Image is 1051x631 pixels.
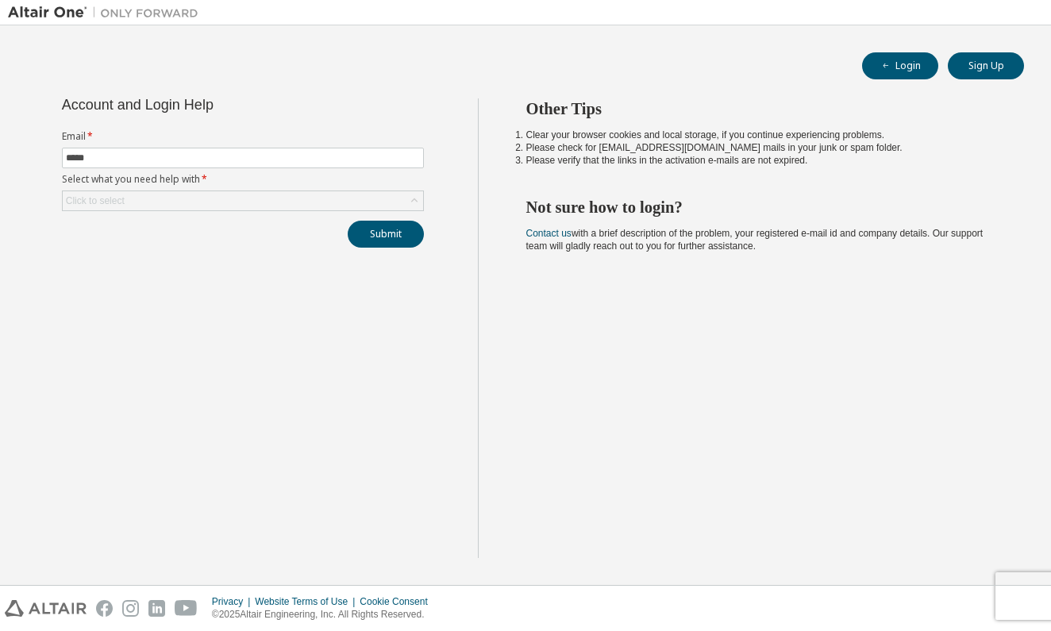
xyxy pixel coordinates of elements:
span: with a brief description of the problem, your registered e-mail id and company details. Our suppo... [526,228,984,252]
h2: Not sure how to login? [526,197,996,217]
div: Click to select [63,191,423,210]
img: instagram.svg [122,600,139,617]
h2: Other Tips [526,98,996,119]
div: Privacy [212,595,255,608]
div: Website Terms of Use [255,595,360,608]
img: Altair One [8,5,206,21]
img: youtube.svg [175,600,198,617]
label: Select what you need help with [62,173,424,186]
img: altair_logo.svg [5,600,87,617]
div: Account and Login Help [62,98,352,111]
li: Please check for [EMAIL_ADDRESS][DOMAIN_NAME] mails in your junk or spam folder. [526,141,996,154]
button: Submit [348,221,424,248]
button: Sign Up [948,52,1024,79]
button: Login [862,52,938,79]
img: facebook.svg [96,600,113,617]
img: linkedin.svg [148,600,165,617]
div: Click to select [66,194,125,207]
li: Please verify that the links in the activation e-mails are not expired. [526,154,996,167]
p: © 2025 Altair Engineering, Inc. All Rights Reserved. [212,608,437,621]
a: Contact us [526,228,572,239]
div: Cookie Consent [360,595,437,608]
label: Email [62,130,424,143]
li: Clear your browser cookies and local storage, if you continue experiencing problems. [526,129,996,141]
